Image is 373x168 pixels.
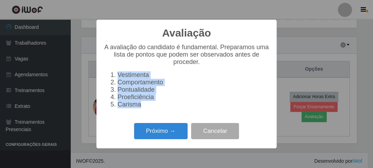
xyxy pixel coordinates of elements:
li: Pontualidade [118,86,270,93]
li: Proeficiência [118,93,270,101]
li: Comportamento [118,79,270,86]
h2: Avaliação [162,27,211,39]
button: Próximo → [134,123,188,140]
p: A avaliação do candidato é fundamental. Preparamos uma lista de pontos que podem ser observados a... [103,44,270,66]
li: Carisma [118,101,270,108]
button: Cancelar [191,123,239,140]
li: Vestimenta [118,71,270,79]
